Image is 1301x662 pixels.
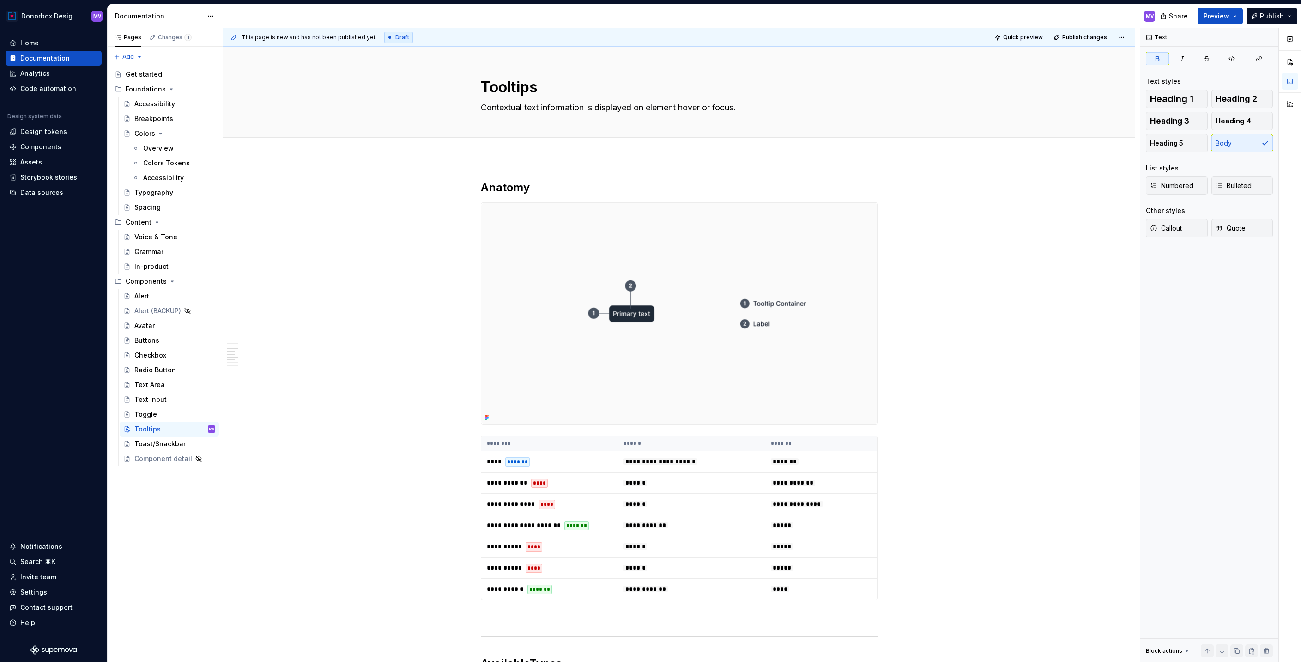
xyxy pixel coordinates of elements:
button: Search ⌘K [6,554,102,569]
svg: Supernova Logo [30,645,77,655]
span: Heading 4 [1216,116,1251,126]
div: Analytics [20,69,50,78]
div: Get started [126,70,162,79]
button: Preview [1198,8,1243,24]
div: Page tree [111,67,219,466]
span: Preview [1204,12,1229,21]
div: MV [209,425,214,434]
button: Publish changes [1051,31,1111,44]
div: Foundations [126,85,166,94]
div: Content [126,218,151,227]
div: Components [111,274,219,289]
div: Home [20,38,39,48]
button: Contact support [6,600,102,615]
span: Heading 3 [1150,116,1189,126]
a: Colors Tokens [128,156,219,170]
div: MV [1146,12,1154,20]
a: Design tokens [6,124,102,139]
div: Pages [115,34,141,41]
a: TooltipsMV [120,422,219,437]
div: Changes [158,34,192,41]
a: Code automation [6,81,102,96]
a: Assets [6,155,102,170]
button: Heading 4 [1211,112,1273,130]
div: Colors Tokens [143,158,190,168]
div: Typography [134,188,173,197]
a: Accessibility [128,170,219,185]
span: Add [122,53,134,61]
a: Breakpoints [120,111,219,126]
a: Home [6,36,102,50]
a: Radio Button [120,363,219,377]
button: Quote [1211,219,1273,237]
div: Search ⌘K [20,557,55,566]
span: Heading 2 [1216,94,1257,103]
div: Accessibility [143,173,184,182]
div: MV [93,12,101,20]
div: Content [111,215,219,230]
div: Invite team [20,572,56,582]
div: Alert [134,292,149,301]
div: Checkbox [134,351,166,360]
span: Quick preview [1003,34,1043,41]
button: Callout [1146,219,1208,237]
a: Grammar [120,244,219,259]
div: Assets [20,158,42,167]
div: Text Area [134,380,165,389]
div: Design system data [7,113,62,120]
span: Publish [1260,12,1284,21]
div: List styles [1146,164,1179,173]
div: Components [20,142,61,152]
div: Other styles [1146,206,1185,215]
div: Text styles [1146,77,1181,86]
div: Help [20,618,35,627]
a: Accessibility [120,97,219,111]
span: 1 [184,34,192,41]
button: Share [1156,8,1194,24]
button: Help [6,615,102,630]
button: Heading 3 [1146,112,1208,130]
a: Avatar [120,318,219,333]
div: Component detail [134,454,192,463]
div: Components [126,277,167,286]
a: Get started [111,67,219,82]
span: This page is new and has not been published yet. [242,34,377,41]
div: Voice & Tone [134,232,177,242]
a: Checkbox [120,348,219,363]
a: In-product [120,259,219,274]
button: Add [111,50,145,63]
div: Spacing [134,203,161,212]
div: Design tokens [20,127,67,136]
div: Foundations [111,82,219,97]
span: Heading 1 [1150,94,1193,103]
textarea: Tooltips [479,76,876,98]
button: Notifications [6,539,102,554]
a: Invite team [6,570,102,584]
textarea: Contextual text information is displayed on element hover or focus. [479,100,876,115]
a: Data sources [6,185,102,200]
span: Numbered [1150,181,1193,190]
button: Bulleted [1211,176,1273,195]
a: Toggle [120,407,219,422]
div: Text Input [134,395,167,404]
div: Notifications [20,542,62,551]
span: Draft [395,34,409,41]
div: Block actions [1146,644,1191,657]
a: Voice & Tone [120,230,219,244]
a: Buttons [120,333,219,348]
button: Heading 1 [1146,90,1208,108]
div: Tooltips [134,425,161,434]
div: Contact support [20,603,73,612]
span: Heading 5 [1150,139,1183,148]
a: Typography [120,185,219,200]
span: Callout [1150,224,1182,233]
button: Heading 5 [1146,134,1208,152]
div: Overview [143,144,174,153]
a: Components [6,140,102,154]
a: Settings [6,585,102,600]
a: Alert [120,289,219,304]
a: Text Area [120,377,219,392]
button: Heading 2 [1211,90,1273,108]
div: Colors [134,129,155,138]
